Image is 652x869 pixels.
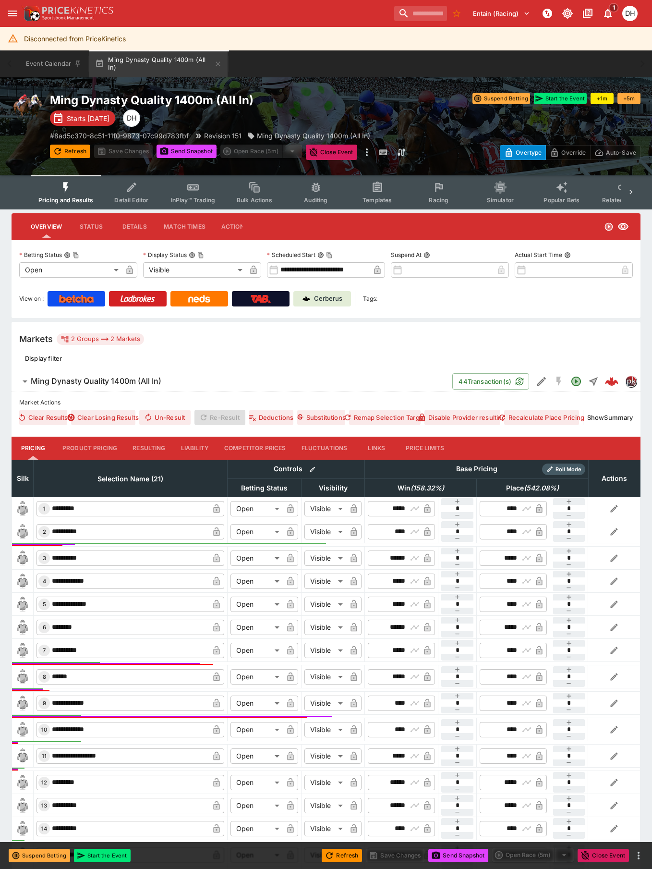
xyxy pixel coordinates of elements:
[452,373,529,390] button: 44Transaction(s)
[492,848,574,862] div: split button
[429,196,448,204] span: Racing
[625,376,637,387] div: pricekinetics
[428,849,488,862] button: Send Snapshot
[9,849,70,862] button: Suspend Betting
[304,196,327,204] span: Auditing
[194,410,245,425] span: Re-Result
[394,6,447,21] input: search
[230,775,283,790] div: Open
[41,647,48,654] span: 7
[567,373,585,390] button: Open
[15,748,30,764] img: blank-silk.png
[617,93,640,104] button: +5m
[590,145,640,160] button: Auto-Save
[559,5,576,22] button: Toggle light/dark mode
[230,620,283,635] div: Open
[41,578,48,585] span: 4
[304,798,346,813] div: Visible
[171,196,215,204] span: InPlay™ Trading
[74,849,131,862] button: Start the Event
[188,295,210,303] img: Neds
[585,373,602,390] button: Straight
[42,16,94,20] img: Sportsbook Management
[304,620,346,635] div: Visible
[533,373,550,390] button: Edit Detail
[113,215,156,238] button: Details
[41,528,48,535] span: 2
[125,437,173,460] button: Resulting
[15,551,30,566] img: blank-silk.png
[363,291,377,306] label: Tags:
[87,473,174,485] span: Selection Name (21)
[302,295,310,303] img: Cerberus
[622,6,638,21] div: Daniel Hooper
[15,798,30,813] img: blank-silk.png
[599,5,616,22] button: Notifications
[189,252,195,258] button: Display StatusCopy To Clipboard
[587,410,633,425] button: ShowSummary
[228,460,365,478] th: Controls
[237,196,272,204] span: Bulk Actions
[12,93,42,123] img: horse_racing.png
[70,215,113,238] button: Status
[500,145,546,160] button: Overtype
[534,93,587,104] button: Start the Event
[197,252,204,258] button: Copy To Clipboard
[41,601,48,608] span: 5
[41,505,48,512] span: 1
[487,196,514,204] span: Simulator
[609,3,619,12] span: 1
[578,849,629,862] button: Close Event
[15,620,30,635] img: blank-silk.png
[50,145,90,158] button: Refresh
[423,252,430,258] button: Suspend At
[361,145,373,160] button: more
[257,131,370,141] p: Ming Dynasty Quality 1400m (All In)
[552,465,585,474] span: Roll Mode
[304,643,346,658] div: Visible
[15,643,30,658] img: blank-silk.png
[355,437,398,460] button: Links
[606,147,636,158] p: Auto-Save
[41,700,48,707] span: 9
[38,196,93,204] span: Pricing and Results
[89,50,228,77] button: Ming Dynasty Quality 1400m (All In)
[633,850,644,861] button: more
[411,482,444,494] em: ( 158.32 %)
[19,333,53,344] h5: Markets
[4,5,21,22] button: open drawer
[15,775,30,790] img: blank-silk.png
[139,410,191,425] button: Un-Result
[15,574,30,589] img: blank-silk.png
[157,145,217,158] button: Send Snapshot
[220,145,302,158] div: split button
[50,131,189,141] p: Copy To Clipboard
[230,574,283,589] div: Open
[516,147,542,158] p: Overtype
[304,821,346,836] div: Visible
[524,482,559,494] em: ( 542.08 %)
[23,215,70,238] button: Overview
[230,643,283,658] div: Open
[294,437,355,460] button: Fluctuations
[515,251,562,259] p: Actual Start Time
[19,251,62,259] p: Betting Status
[64,252,71,258] button: Betting StatusCopy To Clipboard
[304,524,346,539] div: Visible
[398,437,452,460] button: Price Limits
[542,464,585,475] div: Show/hide Price Roll mode configuration.
[42,7,113,14] img: PriceKinetics
[472,93,530,104] button: Suspend Betting
[230,551,283,566] div: Open
[604,222,614,232] svg: Open
[123,110,140,127] div: Dan Hooper
[40,753,48,759] span: 11
[322,849,362,862] button: Refresh
[39,726,49,733] span: 10
[59,295,94,303] img: Betcha
[230,798,283,813] div: Open
[15,669,30,685] img: blank-silk.png
[387,482,455,494] span: Win(158.32%)
[217,437,294,460] button: Competitor Prices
